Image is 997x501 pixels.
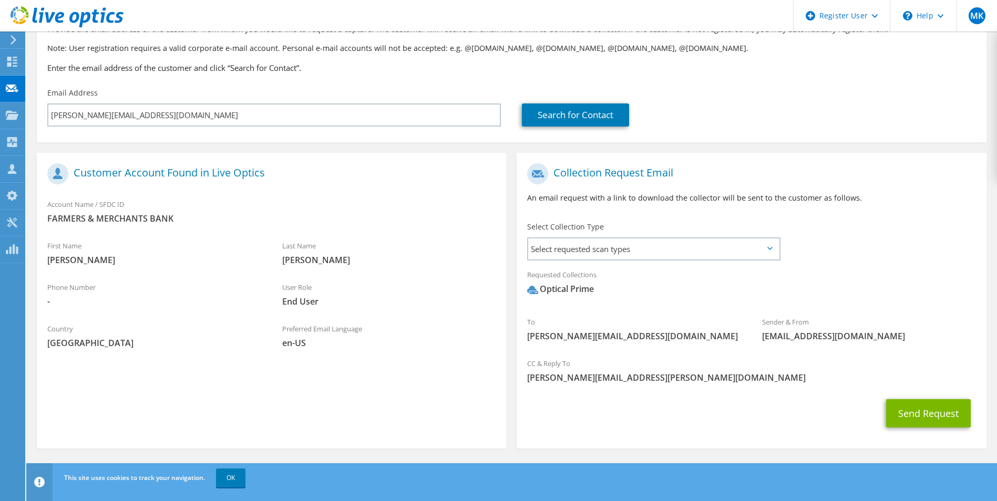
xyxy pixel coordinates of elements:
[37,193,506,229] div: Account Name / SFDC ID
[527,163,970,184] h1: Collection Request Email
[522,103,629,127] a: Search for Contact
[282,296,496,307] span: End User
[216,468,245,487] a: OK
[517,352,986,389] div: CC & Reply To
[47,163,490,184] h1: Customer Account Found in Live Optics
[517,311,752,347] div: To
[517,264,986,306] div: Requested Collections
[47,213,496,224] span: FARMERS & MERCHANTS BANK
[272,318,507,354] div: Preferred Email Language
[903,11,912,20] svg: \n
[752,311,986,347] div: Sender & From
[527,372,975,383] span: [PERSON_NAME][EMAIL_ADDRESS][PERSON_NAME][DOMAIN_NAME]
[762,330,976,342] span: [EMAIL_ADDRESS][DOMAIN_NAME]
[47,337,261,349] span: [GEOGRAPHIC_DATA]
[47,296,261,307] span: -
[47,88,98,98] label: Email Address
[47,62,976,74] h3: Enter the email address of the customer and click “Search for Contact”.
[969,7,985,24] span: MK
[886,399,971,427] button: Send Request
[64,473,205,482] span: This site uses cookies to track your navigation.
[47,254,261,266] span: [PERSON_NAME]
[527,192,975,204] p: An email request with a link to download the collector will be sent to the customer as follows.
[272,235,507,271] div: Last Name
[282,337,496,349] span: en-US
[527,283,594,295] div: Optical Prime
[528,238,778,259] span: Select requested scan types
[37,235,272,271] div: First Name
[527,222,604,232] label: Select Collection Type
[272,276,507,312] div: User Role
[37,318,272,354] div: Country
[37,276,272,312] div: Phone Number
[47,43,976,54] p: Note: User registration requires a valid corporate e-mail account. Personal e-mail accounts will ...
[527,330,741,342] span: [PERSON_NAME][EMAIL_ADDRESS][DOMAIN_NAME]
[282,254,496,266] span: [PERSON_NAME]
